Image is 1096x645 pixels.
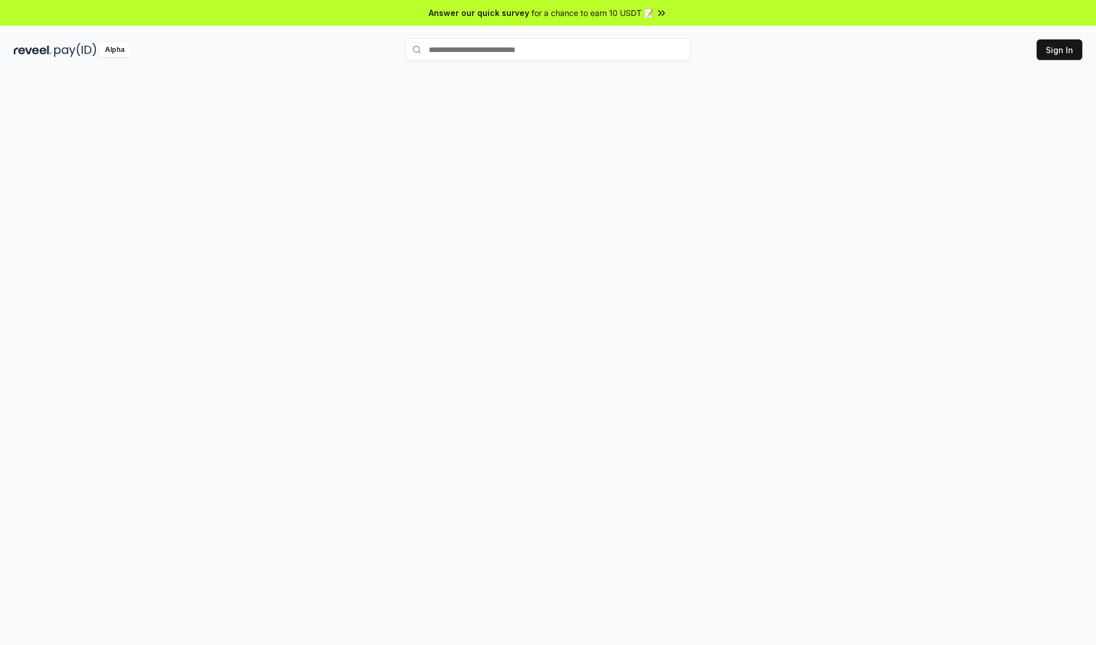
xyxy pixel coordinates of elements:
img: pay_id [54,43,96,57]
div: Alpha [99,43,131,57]
button: Sign In [1037,39,1082,60]
img: reveel_dark [14,43,52,57]
span: Answer our quick survey [429,7,529,19]
span: for a chance to earn 10 USDT 📝 [531,7,654,19]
